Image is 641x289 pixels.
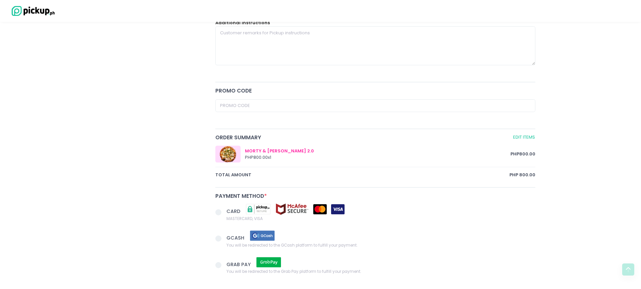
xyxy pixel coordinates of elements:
img: gcash [246,230,279,242]
div: Promo code [215,87,536,95]
input: Promo Code [215,99,536,112]
span: PHP 800.00 [510,151,535,157]
div: PHP 800.00 x 1 [245,154,511,161]
span: PHP 800.00 [509,172,535,178]
span: MASTERCARD, VISA [226,215,345,222]
div: MORTY & [PERSON_NAME] 2.0 [245,148,511,154]
span: You will be redirected to the GCash platform to fulfill your payment. [226,242,357,248]
img: pickupsecure [242,203,275,215]
img: logo [8,5,56,17]
a: Edit Items [513,134,535,141]
span: GCASH [226,234,246,241]
span: CARD [226,208,242,215]
span: Order Summary [215,134,512,141]
span: You will be redirected to the Grab Pay platform to fulfill your payment. [226,268,361,275]
img: mcafee-secure [275,203,309,215]
div: Payment Method [215,192,536,200]
img: grab pay [252,256,286,268]
img: mastercard [313,204,327,214]
label: Additional Instructions [215,20,270,26]
span: total amount [215,172,510,178]
img: visa [331,204,345,214]
span: GRAB PAY [226,261,252,267]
